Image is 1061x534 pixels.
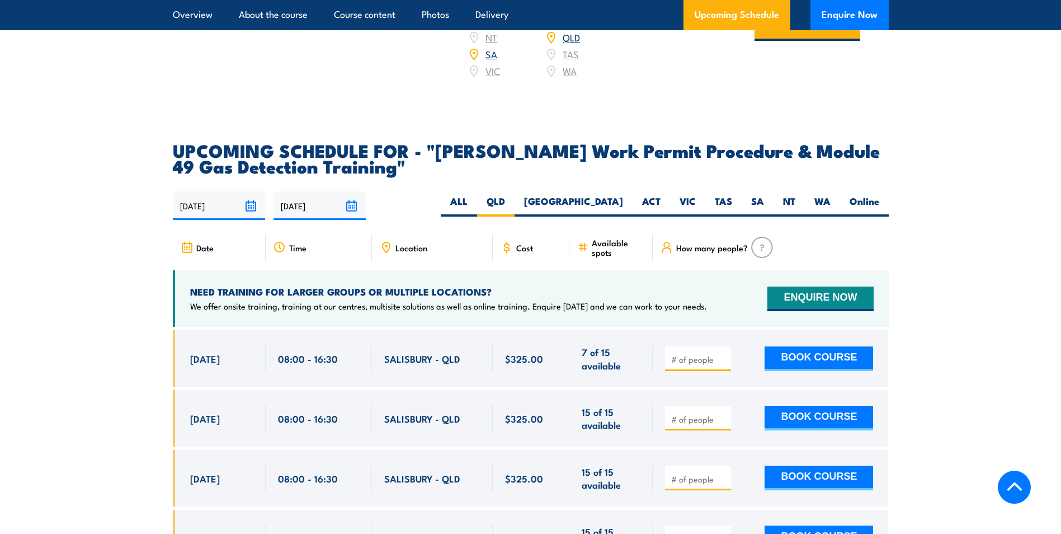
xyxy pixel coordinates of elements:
input: # of people [671,354,727,365]
label: VIC [670,195,705,217]
span: 15 of 15 available [582,465,640,491]
span: SALISBURY - QLD [384,352,460,365]
span: Time [289,243,306,252]
a: QLD [563,30,580,44]
span: 15 of 15 available [582,405,640,432]
span: [DATE] [190,352,220,365]
span: $325.00 [505,352,543,365]
span: Location [395,243,427,252]
button: BOOK COURSE [765,466,873,490]
span: How many people? [676,243,748,252]
label: WA [805,195,840,217]
label: TAS [705,195,742,217]
label: ACT [633,195,670,217]
button: BOOK COURSE [765,346,873,371]
span: 08:00 - 16:30 [278,352,338,365]
span: 08:00 - 16:30 [278,472,338,485]
h2: UPCOMING SCHEDULE FOR - "[PERSON_NAME] Work Permit Procedure & Module 49 Gas Detection Training" [173,142,889,174]
input: From date [173,191,265,220]
span: Date [196,243,214,252]
span: [DATE] [190,472,220,485]
span: 08:00 - 16:30 [278,412,338,425]
label: SA [742,195,774,217]
label: [GEOGRAPHIC_DATA] [515,195,633,217]
label: QLD [477,195,515,217]
span: $325.00 [505,412,543,425]
button: BOOK COURSE [765,406,873,430]
p: We offer onsite training, training at our centres, multisite solutions as well as online training... [190,301,707,312]
a: SA [485,47,497,60]
span: SALISBURY - QLD [384,472,460,485]
h4: NEED TRAINING FOR LARGER GROUPS OR MULTIPLE LOCATIONS? [190,285,707,298]
label: NT [774,195,805,217]
input: # of people [671,474,727,485]
button: ENQUIRE NOW [767,287,873,311]
span: SALISBURY - QLD [384,412,460,425]
label: Online [840,195,889,217]
span: $325.00 [505,472,543,485]
span: [DATE] [190,412,220,425]
span: Cost [516,243,533,252]
input: To date [273,191,366,220]
label: ALL [441,195,477,217]
span: Available spots [592,238,645,257]
input: # of people [671,414,727,425]
span: 7 of 15 available [582,345,640,372]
